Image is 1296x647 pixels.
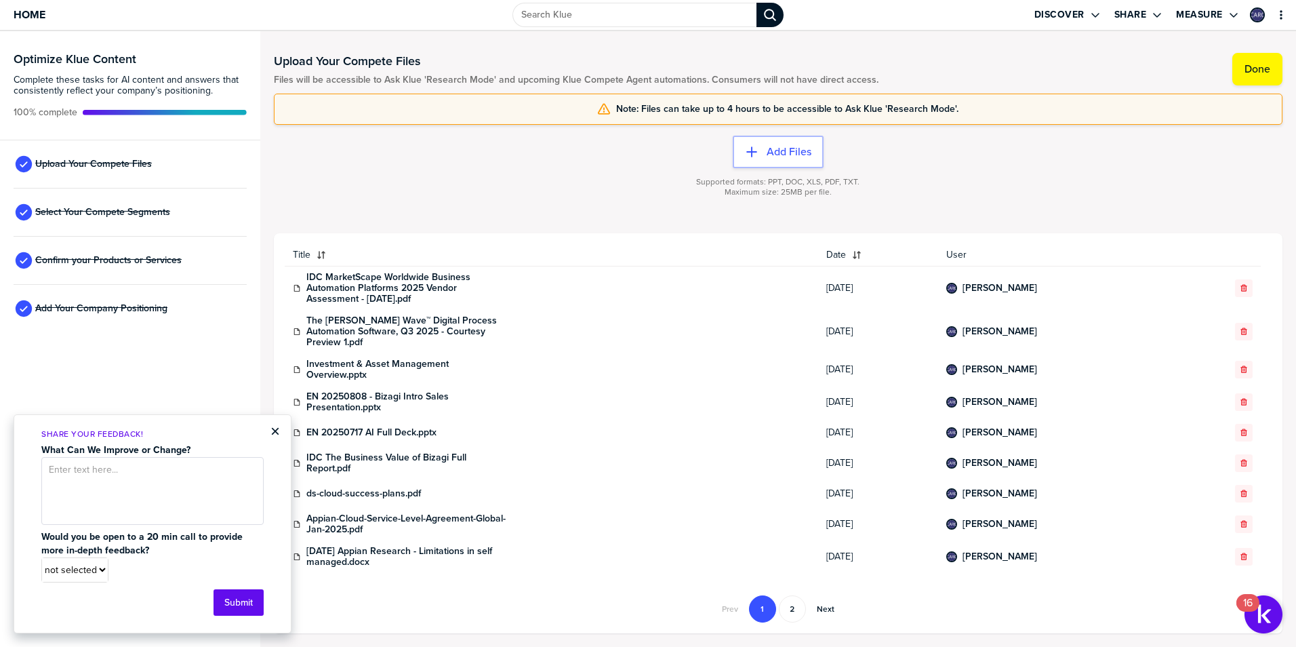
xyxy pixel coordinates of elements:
span: Confirm your Products or Services [35,255,182,266]
a: [PERSON_NAME] [963,283,1037,294]
div: Camila Alejandra Rincon Carrillo [946,397,957,408]
div: Camila Alejandra Rincon Carrillo [946,488,957,499]
img: e7ada294ebefaa5c5230c13e7e537379-sml.png [948,284,956,292]
span: Date [826,250,846,260]
p: Share Your Feedback! [41,429,264,440]
label: Add Files [767,145,811,159]
a: IDC The Business Value of Bizagi Full Report.pdf [306,452,510,474]
button: Open Resource Center, 16 new notifications [1244,595,1282,633]
span: [DATE] [826,326,929,337]
label: Done [1244,62,1270,76]
span: [DATE] [826,427,929,438]
a: [PERSON_NAME] [963,364,1037,375]
span: Note: Files can take up to 4 hours to be accessible to Ask Klue 'Research Mode'. [616,104,958,115]
input: Search Klue [512,3,756,27]
span: Active [14,107,77,118]
img: e7ada294ebefaa5c5230c13e7e537379-sml.png [948,366,956,374]
a: [PERSON_NAME] [963,488,1037,499]
img: e7ada294ebefaa5c5230c13e7e537379-sml.png [948,429,956,437]
span: Maximum size: 25MB per file. [725,187,832,197]
span: [DATE] [826,488,929,499]
a: [DATE] Appian Research - Limitations in self managed.docx [306,546,510,568]
span: [DATE] [826,519,929,530]
button: Go to previous page [714,595,746,623]
a: [PERSON_NAME] [963,397,1037,408]
div: Camila Alejandra Rincon Carrillo [946,283,957,294]
a: EN 20250808 - Bizagi Intro Sales Presentation.pptx [306,391,510,413]
a: EN 20250717 AI Full Deck.pptx [306,427,437,438]
div: Camila Alejandra Rincon Carrillo [946,519,957,530]
div: Camila Alejandra Rincon Carrillo [946,458,957,469]
span: Add Your Company Positioning [35,303,167,314]
a: Edit Profile [1249,6,1266,24]
span: [DATE] [826,364,929,375]
img: e7ada294ebefaa5c5230c13e7e537379-sml.png [948,490,956,498]
span: [DATE] [826,551,929,562]
div: Camila Alejandra Rincon Carrillo [946,326,957,337]
a: [PERSON_NAME] [963,326,1037,337]
div: Camila Alejandra Rincon Carrillo [946,427,957,438]
a: The [PERSON_NAME] Wave™ Digital Process Automation Software, Q3 2025 - Courtesy Preview 1.pdf [306,315,510,348]
img: e7ada294ebefaa5c5230c13e7e537379-sml.png [948,328,956,336]
strong: Would you be open to a 20 min call to provide more in-depth feedback? [41,530,245,557]
a: [PERSON_NAME] [963,519,1037,530]
button: Go to next page [809,595,843,623]
a: [PERSON_NAME] [963,427,1037,438]
label: Measure [1176,9,1223,21]
span: Complete these tasks for AI content and answers that consistently reflect your company’s position... [14,75,247,96]
h1: Upload Your Compete Files [274,53,878,69]
img: e7ada294ebefaa5c5230c13e7e537379-sml.png [948,459,956,467]
div: 16 [1243,603,1253,621]
div: Camila Alejandra Rincon Carrillo [946,551,957,562]
img: e7ada294ebefaa5c5230c13e7e537379-sml.png [948,398,956,406]
span: Home [14,9,45,20]
button: Submit [214,589,264,616]
span: User [946,250,1175,260]
img: e7ada294ebefaa5c5230c13e7e537379-sml.png [948,553,956,561]
nav: Pagination Navigation [712,595,844,623]
a: IDC MarketScape Worldwide Business Automation Platforms 2025 Vendor Assessment - [DATE].pdf [306,272,510,305]
div: Camila Alejandra Rincon Carrillo [946,364,957,375]
a: ds-cloud-success-plans.pdf [306,488,421,499]
button: Close [270,423,280,439]
a: Appian-Cloud-Service-Level-Agreement-Global-Jan-2025.pdf [306,513,510,535]
img: e7ada294ebefaa5c5230c13e7e537379-sml.png [948,520,956,528]
label: Discover [1034,9,1085,21]
span: [DATE] [826,283,929,294]
span: Upload Your Compete Files [35,159,152,170]
label: Share [1114,9,1147,21]
span: [DATE] [826,458,929,469]
span: Files will be accessible to Ask Klue 'Research Mode' and upcoming Klue Compete Agent automations.... [274,75,878,85]
div: Search Klue [756,3,784,27]
span: Supported formats: PPT, DOC, XLS, PDF, TXT. [696,177,859,187]
h3: Optimize Klue Content [14,53,247,65]
span: [DATE] [826,397,929,408]
a: Investment & Asset Management Overview.pptx [306,359,510,380]
button: Go to page 2 [779,595,806,623]
strong: What Can We Improve or Change? [41,443,190,457]
img: e7ada294ebefaa5c5230c13e7e537379-sml.png [1251,9,1263,21]
div: Camila Alejandra Rincon Carrillo [1250,7,1265,22]
a: [PERSON_NAME] [963,458,1037,469]
span: Select Your Compete Segments [35,207,170,218]
span: Title [293,250,310,260]
a: [PERSON_NAME] [963,551,1037,562]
